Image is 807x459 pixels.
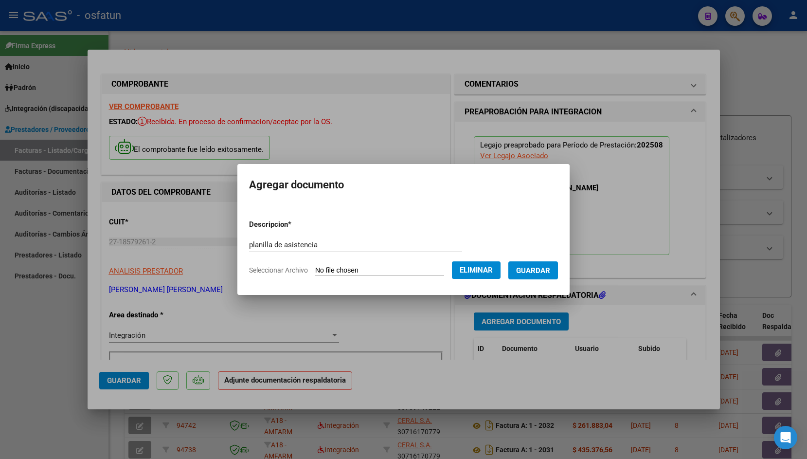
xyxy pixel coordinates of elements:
[516,266,550,275] span: Guardar
[452,261,501,279] button: Eliminar
[508,261,558,279] button: Guardar
[249,176,558,194] h2: Agregar documento
[249,266,308,274] span: Seleccionar Archivo
[249,219,342,230] p: Descripcion
[460,266,493,275] span: Eliminar
[774,426,797,449] div: Open Intercom Messenger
